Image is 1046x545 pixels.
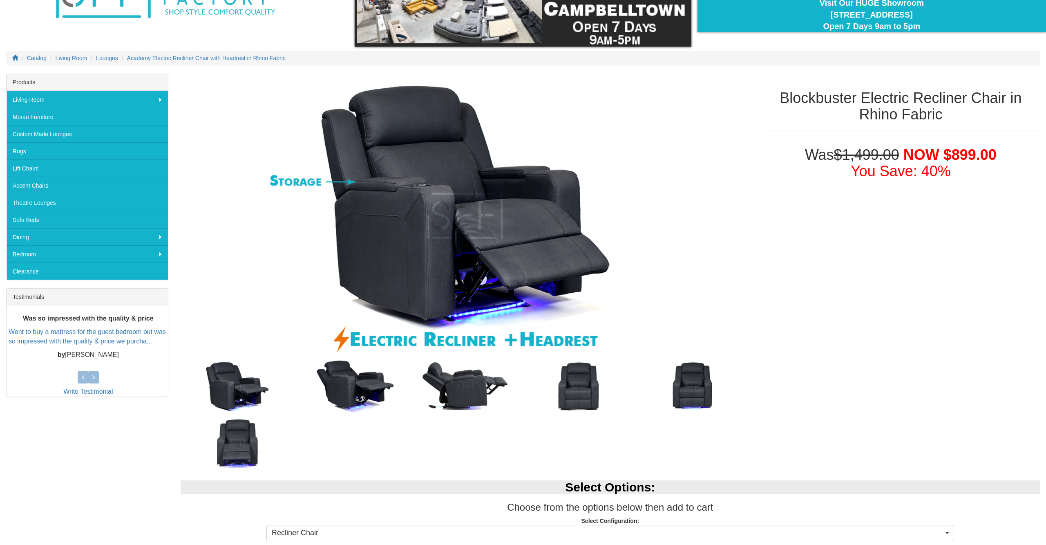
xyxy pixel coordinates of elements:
p: [PERSON_NAME] [9,350,168,360]
button: Recliner Chair [266,525,954,541]
a: Lift Chairs [7,159,168,177]
b: Select Options: [565,480,655,494]
b: Was so impressed with the quality & price [23,315,153,322]
a: Moran Furniture [7,108,168,125]
h1: Blockbuster Electric Recliner Chair in Rhino Fabric [762,90,1040,122]
a: Academy Electric Recliner Chair with Headrest in Rhino Fabric [127,55,286,61]
div: Products [7,74,168,91]
a: Sofa Beds [7,211,168,228]
a: Went to buy a mattress for the guest bedroom but was so impressed with the quality & price we pur... [9,328,166,345]
span: Recliner Chair [272,528,943,538]
a: Living Room [56,55,87,61]
a: Write Testimonial [63,388,113,395]
a: Dining [7,228,168,245]
a: Bedroom [7,245,168,262]
a: Clearance [7,262,168,280]
b: by [58,351,65,358]
a: Lounges [96,55,118,61]
a: Accent Chairs [7,177,168,194]
a: Catalog [27,55,47,61]
del: $1,499.00 [834,146,899,163]
a: Rugs [7,142,168,159]
span: NOW $899.00 [903,146,997,163]
a: Custom Made Lounges [7,125,168,142]
div: Testimonials [7,289,168,305]
h1: Was [762,147,1040,179]
strong: Select Configuration: [581,518,639,524]
h3: Choose from the options below then add to cart [181,502,1040,513]
font: You Save: 40% [851,163,951,179]
a: Theatre Lounges [7,194,168,211]
a: Living Room [7,91,168,108]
